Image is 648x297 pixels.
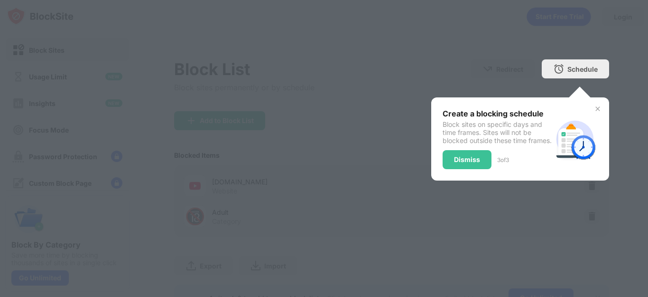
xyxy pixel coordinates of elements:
img: x-button.svg [594,105,602,113]
img: schedule.svg [552,116,598,162]
div: Create a blocking schedule [443,109,552,118]
div: 3 of 3 [497,156,509,163]
div: Block sites on specific days and time frames. Sites will not be blocked outside these time frames. [443,120,552,144]
div: Dismiss [454,156,480,163]
div: Schedule [567,65,598,73]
